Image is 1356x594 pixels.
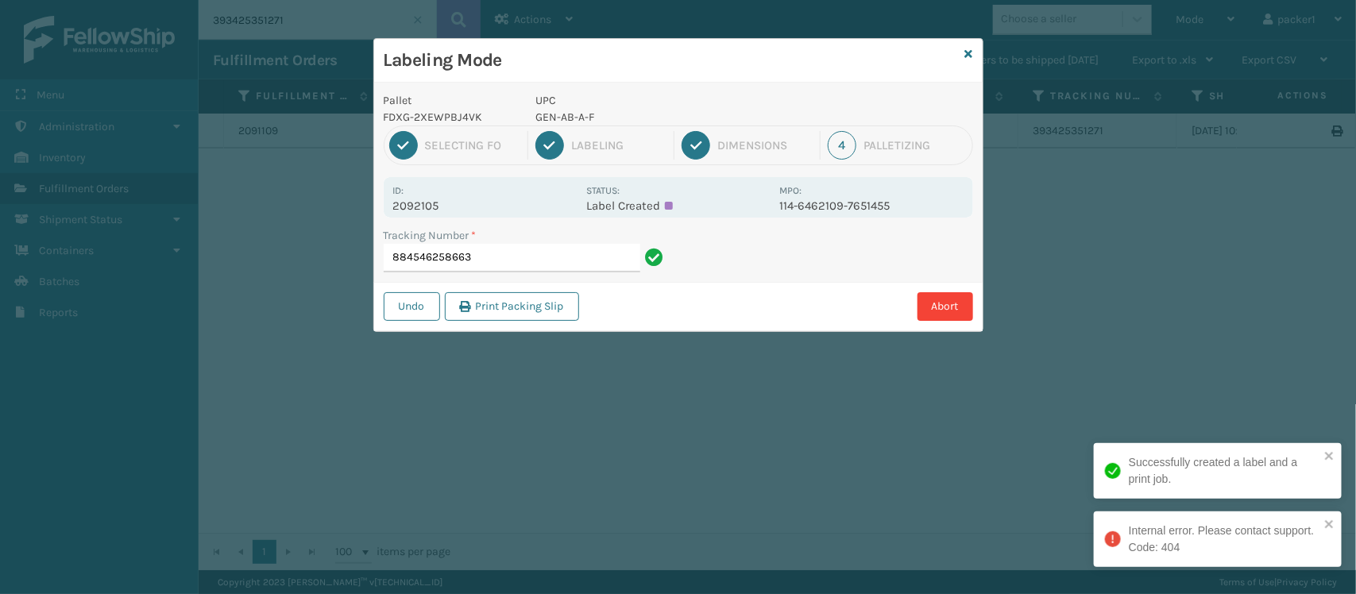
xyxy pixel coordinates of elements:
label: Tracking Number [384,227,477,244]
label: MPO: [779,185,802,196]
button: close [1324,518,1335,533]
button: close [1324,449,1335,465]
div: Palletizing [863,138,967,152]
p: FDXG-2XEWPBJ4VK [384,109,517,125]
label: Id: [393,185,404,196]
p: GEN-AB-A-F [535,109,770,125]
div: Successfully created a label and a print job. [1129,454,1319,488]
h3: Labeling Mode [384,48,959,72]
div: Dimensions [717,138,813,152]
p: Pallet [384,92,517,109]
div: 1 [389,131,418,160]
p: Label Created [586,199,770,213]
button: Undo [384,292,440,321]
div: 2 [535,131,564,160]
p: UPC [535,92,770,109]
div: 3 [682,131,710,160]
div: Selecting FO [425,138,520,152]
div: Labeling [571,138,666,152]
label: Status: [586,185,620,196]
button: Abort [918,292,973,321]
p: 114-6462109-7651455 [779,199,963,213]
button: Print Packing Slip [445,292,579,321]
div: Internal error. Please contact support. Code: 404 [1129,523,1319,556]
p: 2092105 [393,199,577,213]
div: 4 [828,131,856,160]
